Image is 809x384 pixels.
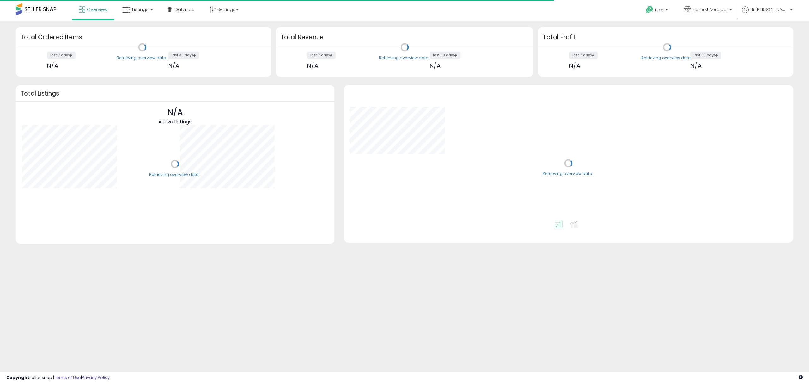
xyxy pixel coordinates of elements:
div: Retrieving overview data.. [149,172,201,177]
a: Help [641,1,674,21]
span: DataHub [175,6,195,13]
i: Get Help [646,6,654,14]
div: Retrieving overview data.. [543,171,594,177]
span: Help [655,7,664,13]
a: Hi [PERSON_NAME] [742,6,793,21]
div: Retrieving overview data.. [641,55,693,61]
span: Listings [132,6,149,13]
span: Honest Medical [693,6,727,13]
div: Retrieving overview data.. [117,55,168,61]
span: Hi [PERSON_NAME] [750,6,788,13]
span: Overview [87,6,107,13]
div: Retrieving overview data.. [379,55,430,61]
